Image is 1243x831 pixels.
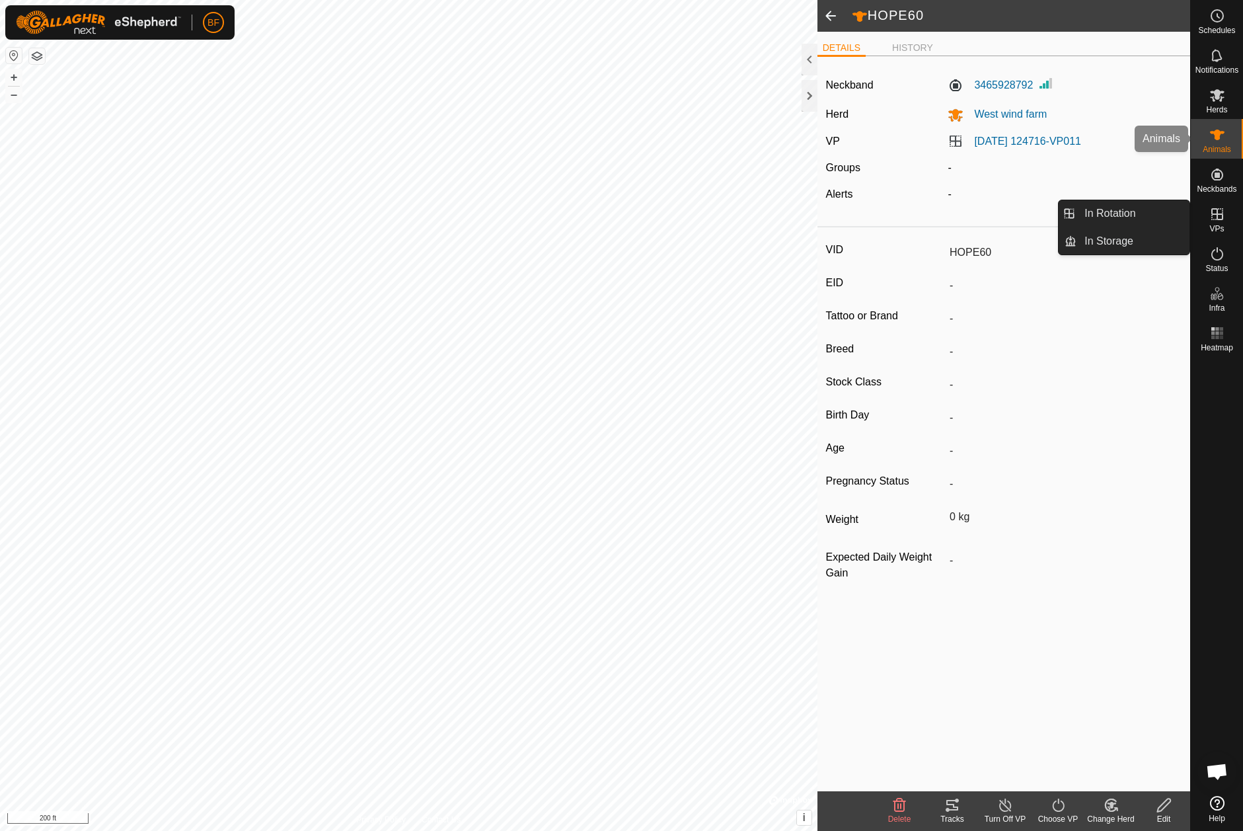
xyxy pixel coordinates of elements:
span: Infra [1209,304,1224,312]
div: - [942,160,1187,176]
div: Tracks [926,813,979,825]
span: Status [1205,264,1228,272]
button: Reset Map [6,48,22,63]
span: i [802,812,805,823]
li: DETAILS [817,41,866,57]
label: Neckband [826,77,874,93]
label: Weight [826,506,945,534]
label: Tattoo or Brand [826,307,945,325]
label: Birth Day [826,407,945,424]
label: Stock Class [826,374,945,391]
label: Pregnancy Status [826,473,945,490]
button: i [797,811,811,825]
label: 3465928792 [948,77,1033,93]
button: Map Layers [29,48,45,64]
div: - [942,186,1187,202]
a: Help [1191,791,1243,828]
span: Neckbands [1197,185,1236,193]
a: Privacy Policy [356,814,406,826]
img: Signal strength [1038,75,1054,91]
div: Choose VP [1032,813,1084,825]
a: [DATE] 124716-VP011 [974,136,1081,147]
div: Edit [1137,813,1190,825]
label: Age [826,440,945,457]
label: Groups [826,162,860,173]
span: West wind farm [963,108,1047,120]
a: Contact Us [422,814,461,826]
span: VPs [1209,225,1224,233]
li: In Storage [1059,228,1189,255]
label: Alerts [826,188,853,200]
div: Turn Off VP [979,813,1032,825]
li: HISTORY [887,41,938,55]
li: In Rotation [1059,200,1189,227]
span: Notifications [1195,66,1238,74]
span: In Storage [1084,233,1133,249]
span: Delete [888,814,911,824]
label: Herd [826,108,849,120]
h2: HOPE60 [852,7,1190,24]
a: In Rotation [1076,200,1189,227]
label: Expected Daily Weight Gain [826,549,945,581]
span: Herds [1206,106,1227,114]
button: – [6,87,22,102]
a: In Storage [1076,228,1189,255]
label: EID [826,274,945,292]
img: Gallagher Logo [16,11,181,34]
label: Breed [826,340,945,358]
span: In Rotation [1084,206,1135,221]
span: Schedules [1198,26,1235,34]
div: Change Herd [1084,813,1137,825]
span: Heatmap [1201,344,1233,352]
span: BF [207,16,219,30]
button: + [6,69,22,85]
div: Open chat [1197,752,1237,791]
label: VP [826,136,840,147]
label: VID [826,241,945,258]
span: Animals [1203,145,1231,153]
span: Help [1209,814,1225,822]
